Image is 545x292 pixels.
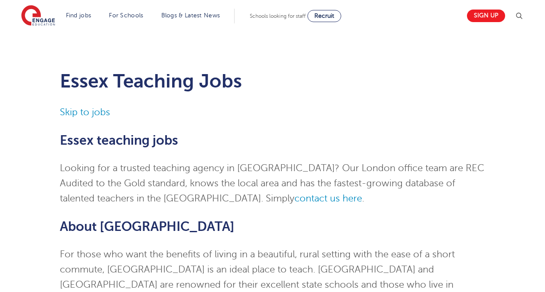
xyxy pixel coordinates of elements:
a: Find jobs [66,12,91,19]
a: Blogs & Latest News [161,12,220,19]
span: Schools looking for staff [250,13,306,19]
a: Skip to jobs [60,107,110,117]
span: Recruit [314,13,334,19]
a: Recruit [307,10,341,22]
a: contact us here [294,193,362,204]
img: Engage Education [21,5,55,27]
b: About [GEOGRAPHIC_DATA] [60,219,235,234]
a: For Schools [109,12,143,19]
a: Sign up [467,10,505,22]
span: Looking for a trusted teaching agency in [GEOGRAPHIC_DATA]? Our London office team are REC Audite... [60,163,484,204]
span: . [362,193,364,204]
h1: Essex Teaching Jobs [60,70,485,92]
b: Essex teaching jobs [60,133,178,148]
